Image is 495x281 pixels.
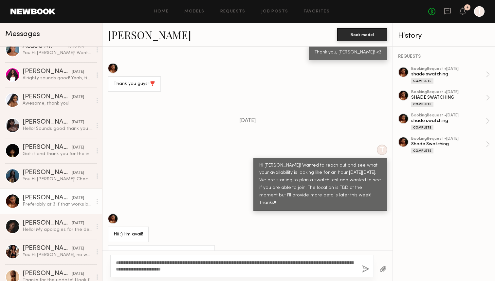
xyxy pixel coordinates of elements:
div: [DATE] [72,195,84,201]
span: [DATE] [239,118,256,124]
div: [DATE] [72,170,84,176]
div: You: Hi [PERSON_NAME], no worries! We will reach back out for the next one. [23,252,92,258]
div: [DATE] [72,69,84,75]
a: bookingRequest •[DATE]shade swatchingComplete [411,67,490,84]
div: Alrighty sounds good! Yeah, time frame still works just lmk so I can plan out the rest of my day 💕 [23,75,92,81]
button: Book model [337,28,387,41]
div: shade swatching [411,71,486,77]
div: Preferably at 3 if that works but I’m flexible [23,201,92,208]
div: Hello! My apologies for the delayed response. Unfortunately I was available [DATE] and completely... [23,227,92,233]
div: booking Request • [DATE] [411,137,486,141]
div: [DATE] [72,119,84,126]
div: Complete [411,125,433,130]
div: [PERSON_NAME] [23,195,72,201]
div: [PERSON_NAME] [23,220,72,227]
div: Complete [411,148,433,153]
div: [PERSON_NAME] [23,119,72,126]
div: [PERSON_NAME] [23,170,72,176]
div: Complete [411,78,433,84]
div: Awesome, thank you! [23,100,92,107]
div: Got it and thank you for the information! [23,151,92,157]
div: [DATE] [72,246,84,252]
div: [PERSON_NAME] [23,245,72,252]
div: booking Request • [DATE] [411,113,486,118]
div: Hi [PERSON_NAME]! Wanted to reach out and see what your availability is looking like for an hour ... [259,162,381,207]
div: 4 [466,6,469,10]
div: Hello! Sounds good thank you 😊 [23,126,92,132]
a: T [474,6,485,17]
a: Models [184,10,204,14]
div: SHADE SWATCHING [411,94,486,101]
div: You: Hi [PERSON_NAME]! Wanted to provide the update that we won’t need you for testing [DATE], bu... [23,50,92,56]
div: Thank you, [PERSON_NAME]! <3 [315,49,381,56]
a: bookingRequest •[DATE]shade swatchingComplete [411,113,490,130]
div: [PERSON_NAME] [23,271,72,277]
a: Home [154,10,169,14]
div: booking Request • [DATE] [411,90,486,94]
a: [PERSON_NAME] [108,28,191,42]
div: booking Request • [DATE] [411,67,486,71]
div: REQUESTS [398,54,490,59]
div: You: Hi [PERSON_NAME]! Checking in to see if you would be available for a swatch test [DATE][DATE... [23,176,92,182]
div: [DATE] [72,271,84,277]
div: History [398,32,490,40]
a: bookingRequest •[DATE]Shade SwatchingComplete [411,137,490,153]
div: [DATE] [72,145,84,151]
div: [PERSON_NAME] [23,94,72,100]
div: Acacia M. [23,43,68,50]
a: Requests [220,10,246,14]
a: Job Posts [261,10,288,14]
div: [DATE] [72,94,84,100]
div: Preferably at 3 if that works but I’m flexible [114,249,209,257]
a: Favorites [304,10,330,14]
div: [DATE] [72,220,84,227]
div: Complete [411,102,433,107]
div: 10:18 AM [68,44,84,50]
a: Book model [337,31,387,37]
div: Hii :) I’m avail! [114,231,143,238]
a: bookingRequest •[DATE]SHADE SWATCHINGComplete [411,90,490,107]
div: Shade Swatching [411,141,486,147]
div: shade swatching [411,118,486,124]
div: [PERSON_NAME] [23,144,72,151]
span: Messages [5,30,40,38]
div: [PERSON_NAME] [23,69,72,75]
div: Thank you guys!!❣️ [114,80,155,88]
